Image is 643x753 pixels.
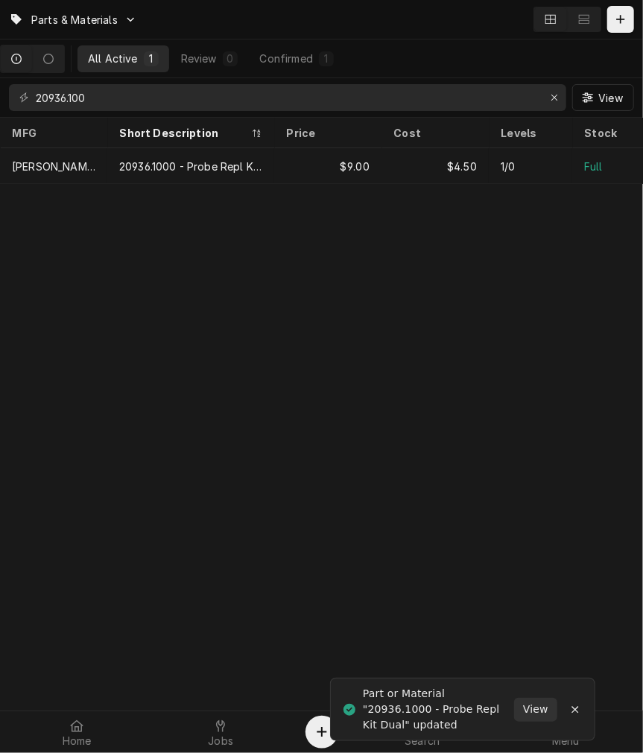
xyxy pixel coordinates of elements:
div: Review [181,51,217,66]
a: Home [6,714,148,750]
div: MFG [12,125,92,141]
div: $9.00 [274,148,381,184]
span: Menu [552,735,580,747]
button: View [572,84,634,111]
div: Part or Material "20936.1000 - Probe Repl Kit Dual" updated [363,686,514,733]
span: Home [63,735,92,747]
div: 20936.1000 - Probe Repl Kit Dual [119,159,262,174]
div: Confirmed [260,51,313,66]
div: Levels [501,125,557,141]
div: Price [286,125,367,141]
input: Keyword search [36,84,538,111]
div: All Active [88,51,138,66]
span: Jobs [208,735,233,747]
div: 1 [322,51,331,66]
a: Jobs [150,714,292,750]
button: Create Object [305,716,338,749]
div: Short Description [119,125,247,141]
button: View [514,698,557,722]
div: [PERSON_NAME] [12,159,95,174]
div: Cost [393,125,474,141]
span: View [520,702,551,717]
button: Erase input [542,86,566,109]
span: Search [405,735,440,747]
div: Full [584,159,603,174]
span: Parts & Materials [31,12,118,28]
div: $4.50 [381,148,489,184]
div: Stock [584,125,641,141]
div: 1/0 [501,159,515,174]
span: View [595,90,626,106]
div: 1 [147,51,156,66]
div: 0 [226,51,235,66]
a: Go to Parts & Materials [3,7,143,32]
